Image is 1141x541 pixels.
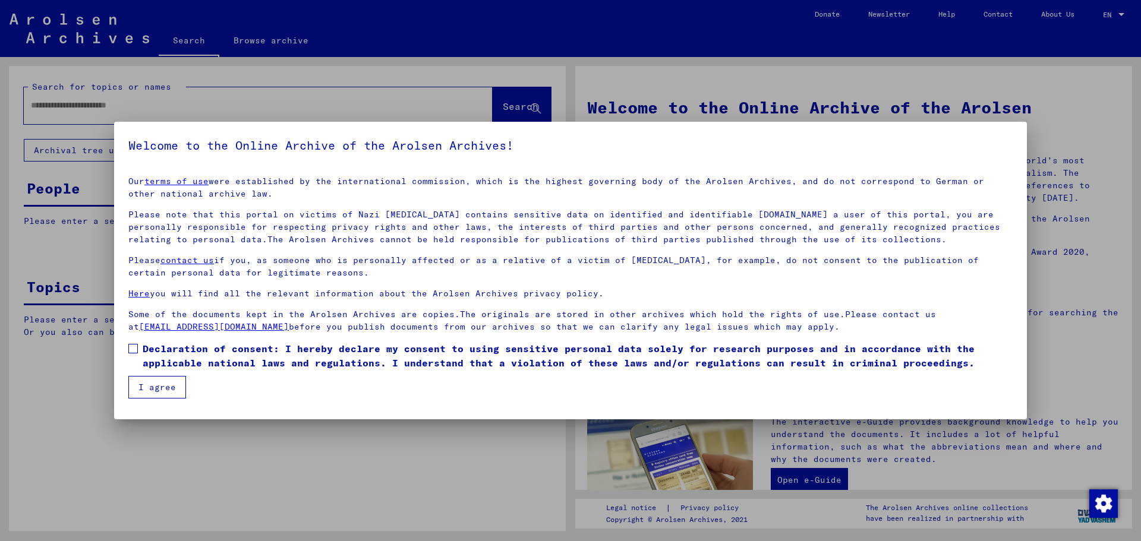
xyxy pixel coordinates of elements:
a: Here [128,288,150,299]
a: terms of use [144,176,209,186]
img: Change consent [1089,489,1118,518]
div: Change consent [1089,489,1117,517]
span: Declaration of consent: I hereby declare my consent to using sensitive personal data solely for r... [143,341,1013,370]
a: [EMAIL_ADDRESS][DOMAIN_NAME] [139,321,289,332]
button: I agree [128,376,186,398]
p: Our were established by the international commission, which is the highest governing body of the ... [128,175,1013,200]
p: you will find all the relevant information about the Arolsen Archives privacy policy. [128,287,1013,300]
p: Some of the documents kept in the Arolsen Archives are copies.The originals are stored in other a... [128,308,1013,333]
h5: Welcome to the Online Archive of the Arolsen Archives! [128,136,1013,155]
p: Please if you, as someone who is personally affected or as a relative of a victim of [MEDICAL_DAT... [128,254,1013,279]
a: contact us [160,255,214,265]
p: Please note that this portal on victims of Nazi [MEDICAL_DATA] contains sensitive data on identif... [128,208,1013,246]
